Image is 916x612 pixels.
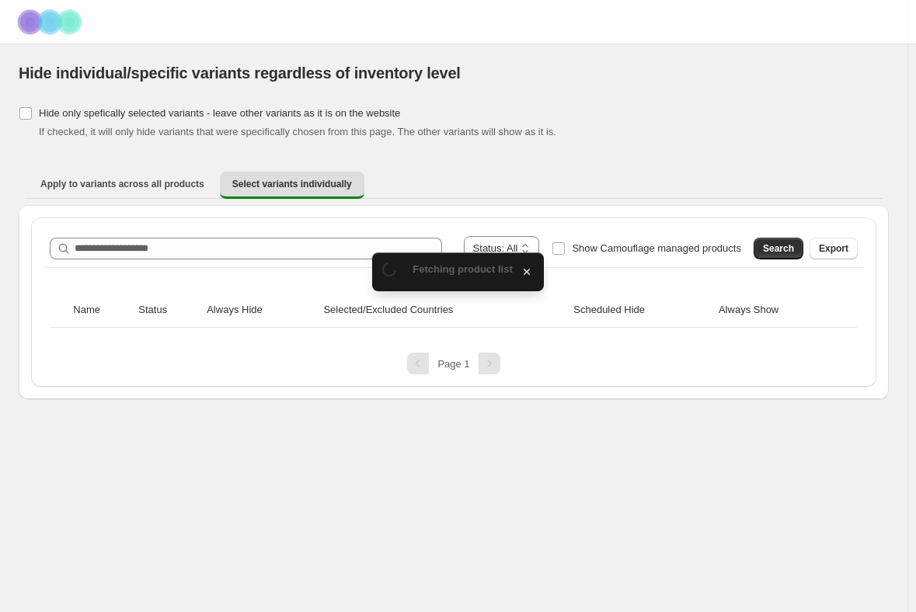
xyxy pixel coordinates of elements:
th: Scheduled Hide [569,293,714,328]
button: Select variants individually [220,172,364,199]
span: Show Camouflage managed products [572,242,741,254]
span: Select variants individually [232,178,352,190]
span: Apply to variants across all products [40,178,204,190]
nav: Pagination [44,353,864,374]
th: Selected/Excluded Countries [319,293,569,328]
button: Export [810,238,858,259]
th: Status [134,293,202,328]
th: Always Show [714,293,839,328]
span: Search [763,242,794,255]
span: Hide only spefically selected variants - leave other variants as it is on the website [39,107,400,119]
div: Select variants individually [19,205,889,399]
th: Always Hide [202,293,319,328]
th: Name [68,293,134,328]
span: Fetching product list [413,263,513,275]
span: If checked, it will only hide variants that were specifically chosen from this page. The other va... [39,126,556,137]
span: Export [819,242,848,255]
span: Hide individual/specific variants regardless of inventory level [19,64,461,82]
button: Apply to variants across all products [28,172,217,196]
button: Search [754,238,803,259]
span: Page 1 [437,358,469,370]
